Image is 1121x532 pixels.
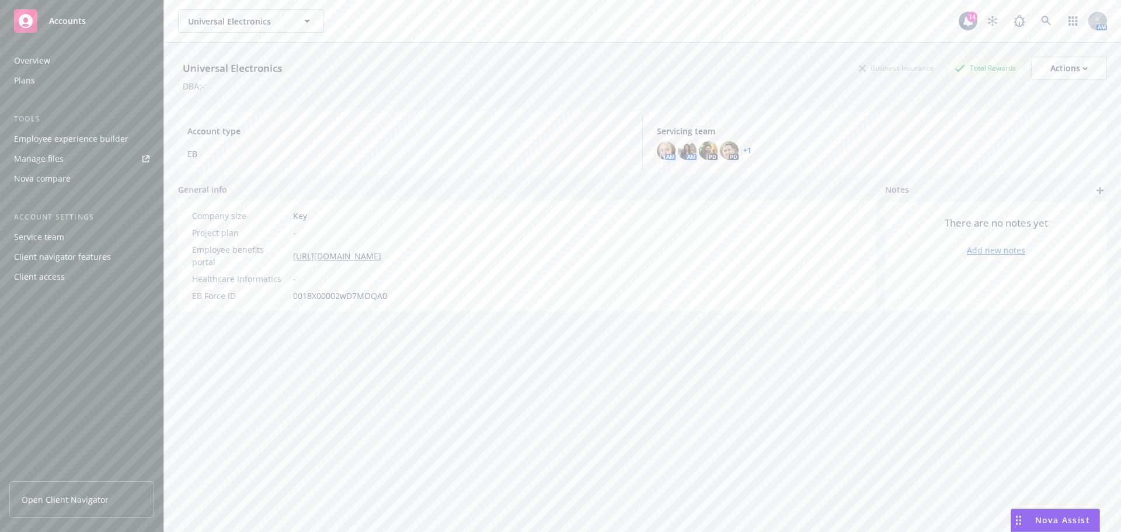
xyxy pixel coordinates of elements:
[9,5,154,37] a: Accounts
[188,15,289,27] span: Universal Electronics
[293,290,387,302] span: 0018X00002wD7MOQA0
[293,250,381,262] a: [URL][DOMAIN_NAME]
[1011,509,1100,532] button: Nova Assist
[9,211,154,223] div: Account settings
[853,61,939,75] div: Business Insurance
[14,51,50,70] div: Overview
[9,113,154,125] div: Tools
[1061,9,1085,33] a: Switch app
[885,183,909,197] span: Notes
[178,9,324,33] button: Universal Electronics
[293,227,296,239] span: -
[14,248,111,266] div: Client navigator features
[9,51,154,70] a: Overview
[678,141,697,160] img: photo
[192,210,288,222] div: Company size
[743,147,751,154] a: +1
[14,169,71,188] div: Nova compare
[22,493,109,506] span: Open Client Navigator
[1011,509,1026,531] div: Drag to move
[949,61,1022,75] div: Total Rewards
[9,149,154,168] a: Manage files
[699,141,718,160] img: photo
[192,273,288,285] div: Healthcare Informatics
[1093,183,1107,197] a: add
[293,210,307,222] span: Key
[14,228,64,246] div: Service team
[187,125,628,137] span: Account type
[9,267,154,286] a: Client access
[14,149,64,168] div: Manage files
[720,141,739,160] img: photo
[9,169,154,188] a: Nova compare
[657,141,676,160] img: photo
[981,9,1004,33] a: Stop snowing
[1008,9,1031,33] a: Report a Bug
[967,12,977,22] div: 14
[9,71,154,90] a: Plans
[945,216,1048,230] span: There are no notes yet
[183,80,204,92] div: DBA: -
[1035,516,1090,525] span: Nova Assist
[1031,57,1107,80] button: Actions
[49,16,86,26] span: Accounts
[1035,9,1058,33] a: Search
[178,183,227,196] span: General info
[657,125,1098,137] span: Servicing team
[14,71,35,90] div: Plans
[9,228,154,246] a: Service team
[192,244,288,268] div: Employee benefits portal
[967,244,1025,256] a: Add new notes
[187,148,628,160] span: EB
[1050,57,1088,79] div: Actions
[178,61,287,76] div: Universal Electronics
[9,248,154,266] a: Client navigator features
[293,273,296,285] span: -
[14,130,128,148] div: Employee experience builder
[192,227,288,239] div: Project plan
[14,267,65,286] div: Client access
[9,130,154,148] a: Employee experience builder
[192,290,288,302] div: EB Force ID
